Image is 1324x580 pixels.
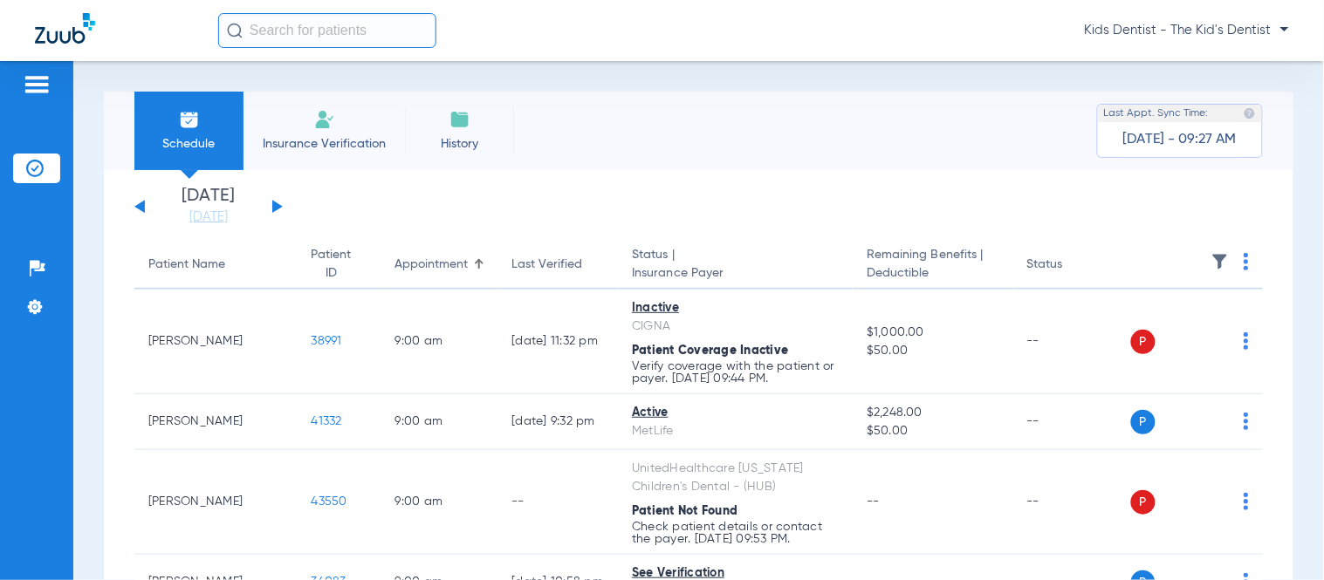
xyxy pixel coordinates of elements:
td: -- [1013,450,1131,555]
p: Check patient details or contact the payer. [DATE] 09:53 PM. [632,521,839,545]
div: Active [632,404,839,422]
img: Schedule [179,109,200,130]
input: Search for patients [218,13,436,48]
span: -- [867,495,880,508]
div: CIGNA [632,317,839,336]
iframe: Chat Widget [1237,496,1324,580]
span: Insurance Verification [257,135,392,153]
span: $50.00 [867,422,998,440]
td: [PERSON_NAME] [134,290,298,394]
th: Status | [618,241,853,290]
li: [DATE] [156,188,261,226]
div: Patient Name [148,256,225,274]
span: Schedule [147,135,230,153]
span: [DATE] - 09:27 AM [1123,131,1237,148]
img: last sync help info [1244,107,1256,119]
th: Remaining Benefits | [853,241,1012,290]
span: History [418,135,501,153]
td: -- [498,450,619,555]
span: Last Appt. Sync Time: [1104,105,1209,122]
span: P [1131,410,1156,434]
img: group-dot-blue.svg [1244,253,1249,270]
img: Zuub Logo [35,13,95,44]
img: x.svg [1204,413,1222,430]
span: Kids Dentist - The Kid's Dentist [1085,22,1289,39]
th: Status [1013,241,1131,290]
img: group-dot-blue.svg [1244,332,1249,350]
img: Search Icon [227,23,243,38]
span: P [1131,330,1156,354]
span: 41332 [312,415,342,427]
td: 9:00 AM [381,394,498,450]
a: [DATE] [156,208,261,226]
td: -- [1013,290,1131,394]
div: Patient ID [312,246,367,283]
img: group-dot-blue.svg [1244,413,1249,430]
img: filter.svg [1211,253,1229,270]
img: hamburger-icon [23,74,51,95]
img: Manual Insurance Verification [314,109,335,130]
td: -- [1013,394,1131,450]
td: [PERSON_NAME] [134,394,298,450]
div: Inactive [632,299,839,317]
td: 9:00 AM [381,450,498,555]
span: 38991 [312,335,342,347]
td: 9:00 AM [381,290,498,394]
div: Last Verified [512,256,605,274]
td: [PERSON_NAME] [134,450,298,555]
img: x.svg [1204,493,1222,510]
div: Appointment [395,256,484,274]
span: P [1131,490,1156,515]
img: group-dot-blue.svg [1244,493,1249,510]
p: Verify coverage with the patient or payer. [DATE] 09:44 PM. [632,360,839,385]
span: Patient Coverage Inactive [632,345,788,357]
div: Patient Name [148,256,284,274]
td: [DATE] 11:32 PM [498,290,619,394]
div: Last Verified [512,256,583,274]
td: [DATE] 9:32 PM [498,394,619,450]
div: MetLife [632,422,839,440]
span: 43550 [312,495,347,508]
span: $50.00 [867,342,998,360]
img: x.svg [1204,332,1222,350]
div: Patient ID [312,246,352,283]
div: Appointment [395,256,469,274]
div: UnitedHealthcare [US_STATE] Children's Dental - (HUB) [632,460,839,496]
span: Deductible [867,264,998,283]
span: Insurance Payer [632,264,839,283]
span: $2,248.00 [867,404,998,422]
span: Patient Not Found [632,505,737,517]
span: $1,000.00 [867,324,998,342]
img: History [449,109,470,130]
